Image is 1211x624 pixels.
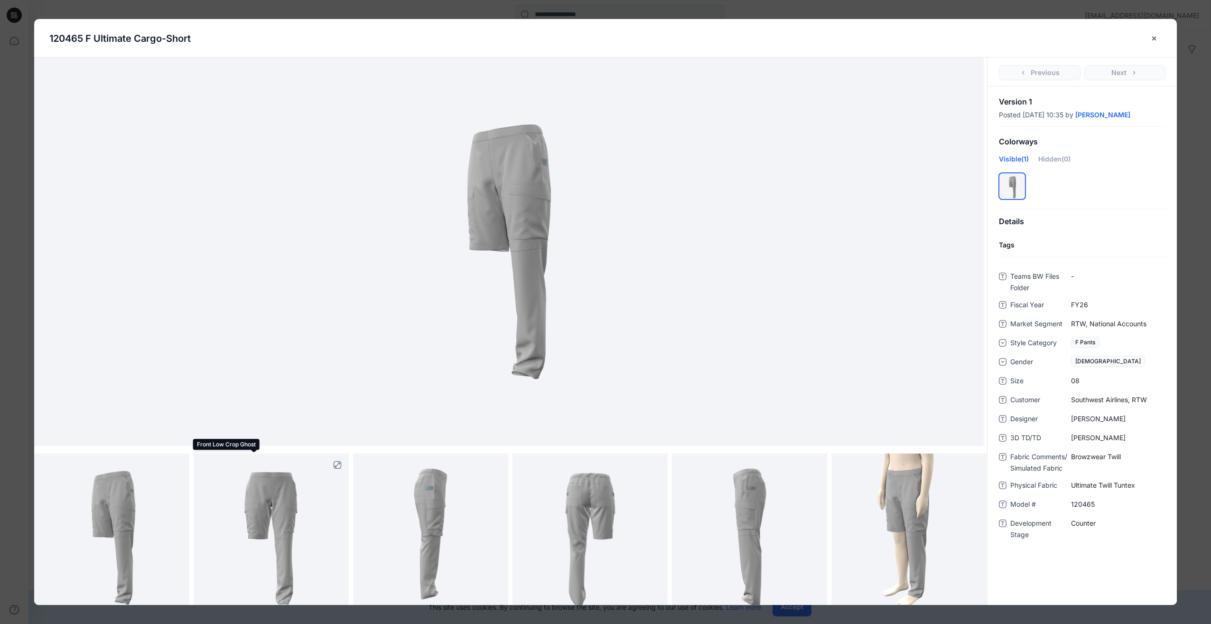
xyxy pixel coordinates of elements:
[1071,433,1165,443] span: Kathleen Mueggenborg
[49,31,191,46] p: 120465 F Ultimate Cargo-short
[1071,414,1165,424] span: Janet Schoenborn
[1071,452,1165,462] span: Browzwear Twill
[272,109,746,394] img: 120465 F Ultimate Cargo-short
[50,454,174,609] img: 45 Low Crop Ghost
[1010,413,1067,426] span: Designer
[1010,375,1067,388] span: Size
[1010,518,1067,540] span: Development Stage
[1075,111,1130,119] a: [PERSON_NAME]
[1071,300,1165,310] span: FY26
[1071,395,1165,405] span: Southwest Airlines, RTW
[1010,394,1067,407] span: Customer
[1038,154,1071,171] div: Hidden (0)
[1010,299,1067,312] span: Fiscal Year
[987,209,1177,234] div: Details
[1010,480,1067,493] span: Physical Fabric
[1010,451,1067,474] span: Fabric Comments/ Simulated Fabric
[1010,271,1067,293] span: Teams BW Files Folder
[987,241,1177,249] h4: Tags
[1010,356,1067,369] span: Gender
[999,173,1025,199] div: Colorway 1
[1010,499,1067,512] span: Model #
[688,454,811,609] img: Left Low Crop Ghost
[999,111,1165,119] div: Posted [DATE] 10:35 by
[1071,518,1165,528] span: Counter
[831,454,987,609] img: 45 Low Crop
[999,98,1165,105] p: Version 1
[369,454,493,609] img: Right Low Crop Ghost
[1071,319,1165,329] span: RTW, National Accounts
[1071,356,1145,367] span: [DEMOGRAPHIC_DATA]
[209,454,333,609] img: Front Low Crop Ghost
[1071,337,1099,348] span: F Pants
[1071,480,1165,490] span: Ultimate Twill Tuntex
[1071,376,1165,386] span: 08
[1071,271,1165,281] span: -
[1146,31,1162,46] button: close-btn
[330,457,345,473] button: full screen
[1010,432,1067,445] span: 3D TD/TD
[1010,337,1067,350] span: Style Category
[528,454,652,609] img: Back Low Crop Ghost
[1071,499,1165,509] span: 120465
[999,154,1029,171] div: Visible (1)
[1010,318,1067,331] span: Market Segment
[987,130,1177,154] div: Colorways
